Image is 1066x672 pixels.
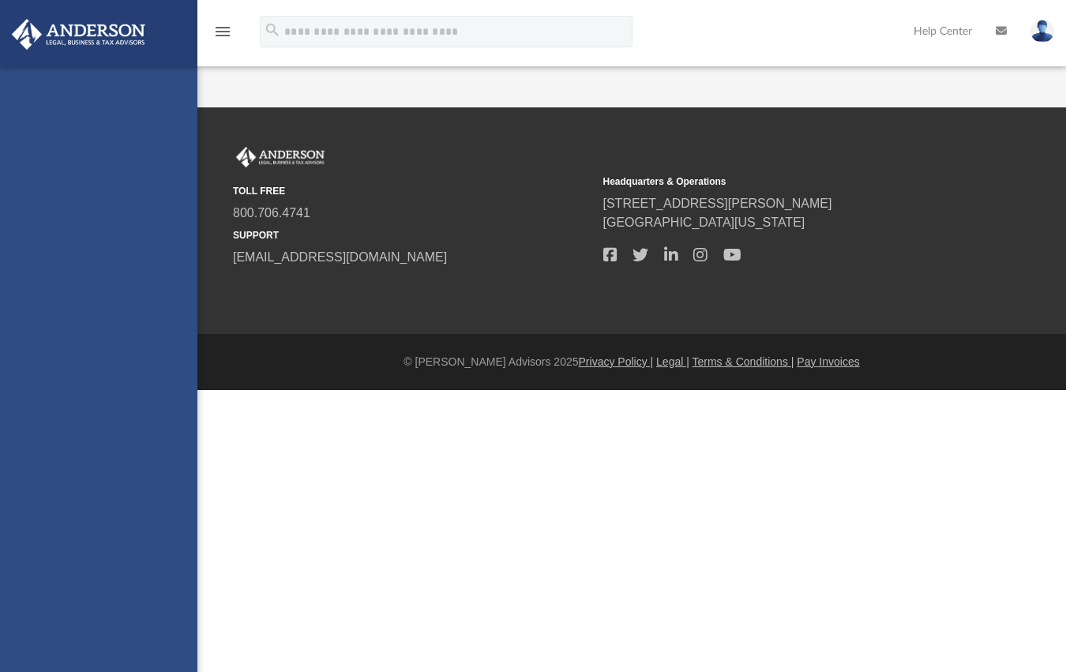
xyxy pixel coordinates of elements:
a: Pay Invoices [797,355,859,368]
img: User Pic [1030,20,1054,43]
small: TOLL FREE [233,184,592,198]
small: Headquarters & Operations [603,175,963,189]
small: SUPPORT [233,228,592,242]
a: Privacy Policy | [579,355,654,368]
div: © [PERSON_NAME] Advisors 2025 [197,354,1066,370]
i: menu [213,22,232,41]
a: Terms & Conditions | [693,355,794,368]
a: [EMAIL_ADDRESS][DOMAIN_NAME] [233,250,447,264]
a: 800.706.4741 [233,206,310,220]
a: menu [213,30,232,41]
i: search [264,21,281,39]
a: [STREET_ADDRESS][PERSON_NAME] [603,197,832,210]
img: Anderson Advisors Platinum Portal [7,19,150,50]
img: Anderson Advisors Platinum Portal [233,147,328,167]
a: Legal | [656,355,689,368]
a: [GEOGRAPHIC_DATA][US_STATE] [603,216,805,229]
